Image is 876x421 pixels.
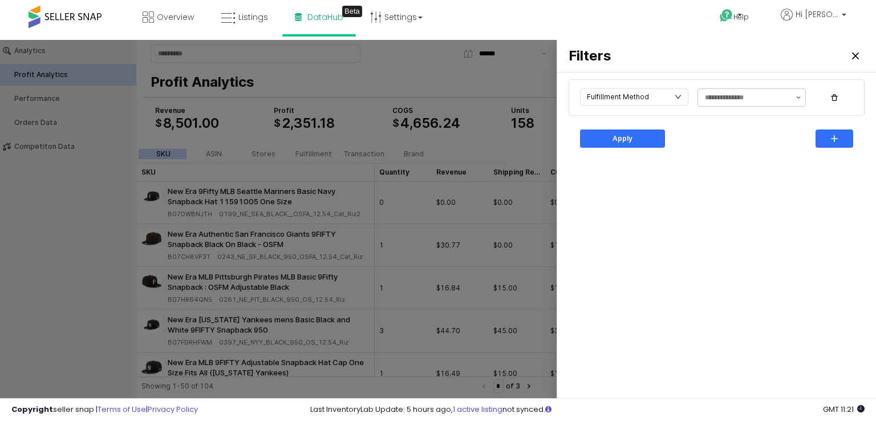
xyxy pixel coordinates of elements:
[307,11,343,23] span: DataHub
[11,404,198,415] div: seller snap | |
[781,9,846,34] a: Hi [PERSON_NAME]
[792,49,805,66] button: Show suggestions
[796,9,838,20] span: Hi [PERSON_NAME]
[613,94,632,103] p: Apply
[11,404,53,415] strong: Copyright
[569,8,636,24] h3: Filters
[98,404,146,415] a: Terms of Use
[580,90,665,108] button: Apply
[453,404,502,415] a: 1 active listing
[733,12,749,22] span: Help
[148,404,198,415] a: Privacy Policy
[157,11,194,23] span: Overview
[823,404,865,415] span: 2025-09-9 11:21 GMT
[719,9,733,23] i: Get Help
[846,7,865,25] button: Close
[238,11,268,23] span: Listings
[342,6,362,17] div: Tooltip anchor
[675,54,682,60] i: icon: down
[310,404,865,415] div: Last InventoryLab Update: 5 hours ago, not synced.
